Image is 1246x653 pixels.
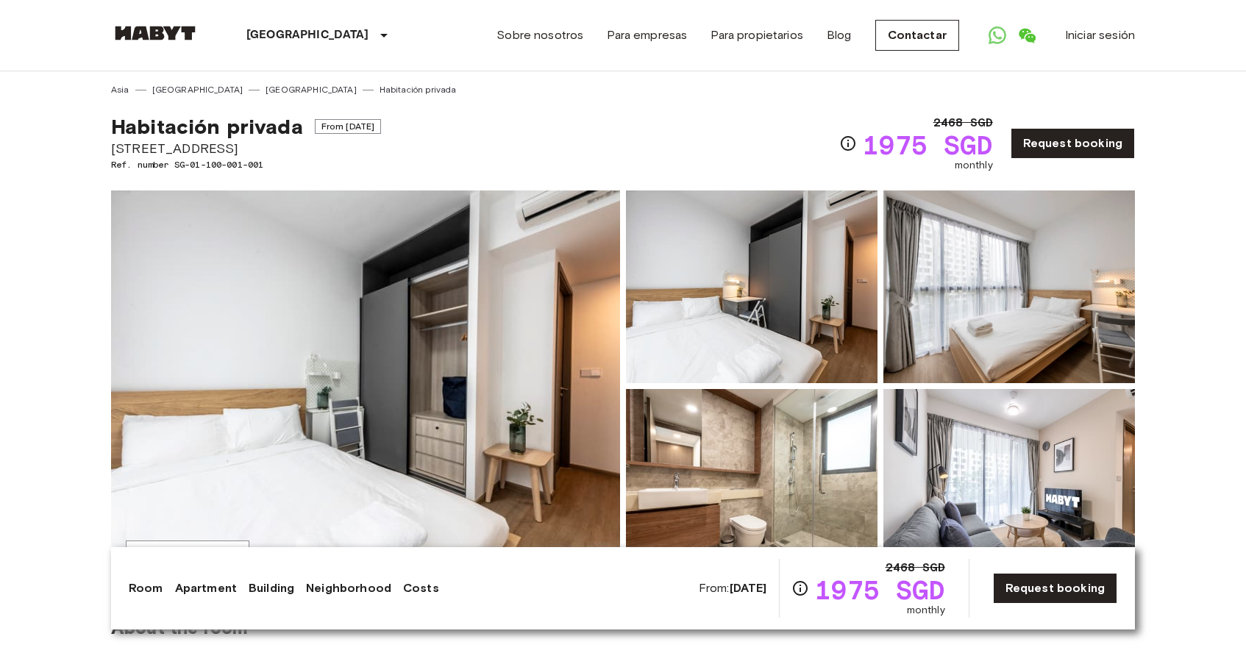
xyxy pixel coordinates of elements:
span: 1975 SGD [863,132,993,158]
span: Ref. number SG-01-100-001-001 [111,158,381,171]
a: [GEOGRAPHIC_DATA] [266,83,357,96]
button: Show all photos [126,540,249,568]
b: [DATE] [730,581,767,595]
span: 1975 SGD [815,577,945,603]
a: Sobre nosotros [496,26,583,44]
a: Iniciar sesión [1065,26,1135,44]
a: Request booking [993,573,1117,604]
img: Picture of unit SG-01-100-001-001 [883,389,1135,582]
span: monthly [907,603,945,618]
span: 2468 SGD [886,559,945,577]
a: Para propietarios [711,26,803,44]
span: From [DATE] [315,119,382,134]
a: Room [129,579,163,597]
p: [GEOGRAPHIC_DATA] [246,26,369,44]
img: Habyt [111,26,199,40]
a: Building [249,579,294,597]
img: Picture of unit SG-01-100-001-001 [626,190,877,383]
a: Apartment [175,579,237,597]
span: Habitación privada [111,114,303,139]
svg: Check cost overview for full price breakdown. Please note that discounts apply to new joiners onl... [839,135,857,152]
a: Neighborhood [306,579,391,597]
span: 2468 SGD [933,114,993,132]
a: [GEOGRAPHIC_DATA] [152,83,243,96]
a: Habitación privada [380,83,457,96]
a: Contactar [875,20,959,51]
a: Request booking [1011,128,1135,159]
img: Picture of unit SG-01-100-001-001 [883,190,1135,383]
span: From: [699,580,767,596]
a: Blog [827,26,852,44]
img: Marketing picture of unit SG-01-100-001-001 [111,190,620,582]
a: Para empresas [607,26,687,44]
img: Picture of unit SG-01-100-001-001 [626,389,877,582]
a: Costs [403,579,439,597]
span: monthly [955,158,993,173]
a: Asia [111,83,129,96]
a: Open WhatsApp [983,21,1012,50]
svg: Check cost overview for full price breakdown. Please note that discounts apply to new joiners onl... [791,579,809,597]
a: Open WeChat [1012,21,1042,50]
span: [STREET_ADDRESS] [111,139,381,158]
